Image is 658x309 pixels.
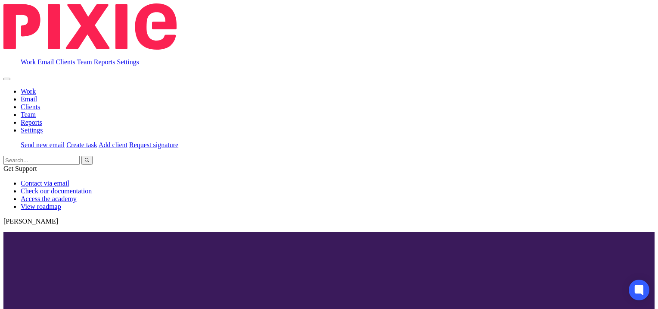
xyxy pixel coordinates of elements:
[21,141,65,148] a: Send new email
[21,103,40,110] a: Clients
[21,111,36,118] a: Team
[21,119,42,126] a: Reports
[21,95,37,103] a: Email
[21,187,92,195] a: Check our documentation
[21,88,36,95] a: Work
[37,58,54,66] a: Email
[94,58,115,66] a: Reports
[117,58,140,66] a: Settings
[21,58,36,66] a: Work
[3,3,177,50] img: Pixie
[56,58,75,66] a: Clients
[3,218,655,225] p: [PERSON_NAME]
[21,203,61,210] a: View roadmap
[129,141,178,148] a: Request signature
[21,195,77,202] a: Access the academy
[77,58,92,66] a: Team
[3,165,37,172] span: Get Support
[81,156,93,165] button: Search
[3,156,80,165] input: Search
[21,126,43,134] a: Settings
[99,141,127,148] a: Add client
[66,141,97,148] a: Create task
[21,180,69,187] a: Contact via email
